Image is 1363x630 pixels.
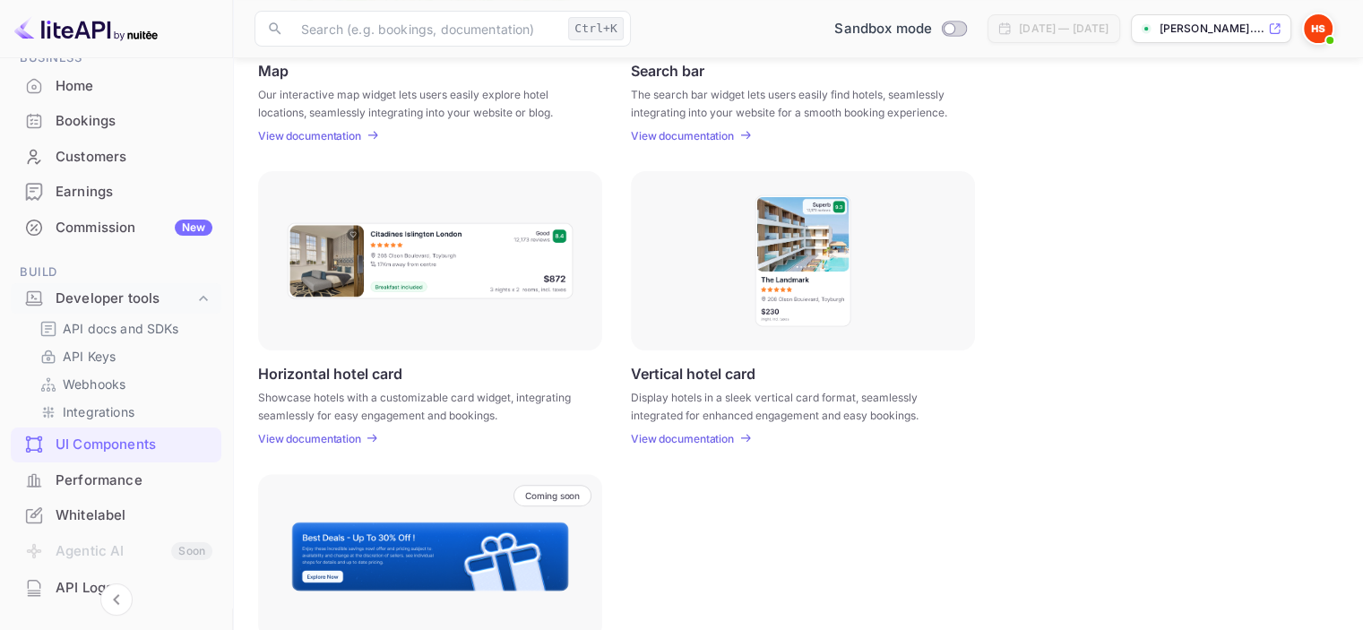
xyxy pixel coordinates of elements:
div: Home [11,69,221,104]
p: Our interactive map widget lets users easily explore hotel locations, seamlessly integrating into... [258,86,580,118]
a: View documentation [258,432,367,445]
img: LiteAPI logo [14,14,158,43]
a: Earnings [11,175,221,208]
p: Integrations [63,402,134,421]
span: Build [11,263,221,282]
p: View documentation [258,129,361,142]
div: Performance [56,470,212,491]
img: Horizontal hotel card Frame [286,221,574,300]
div: CommissionNew [11,211,221,246]
div: Customers [56,147,212,168]
div: Performance [11,463,221,498]
div: API Logs [11,571,221,606]
a: API docs and SDKs [39,319,207,338]
a: Customers [11,140,221,173]
p: The search bar widget lets users easily find hotels, seamlessly integrating into your website for... [631,86,953,118]
div: Commission [56,218,212,238]
div: New [175,220,212,236]
p: View documentation [631,129,734,142]
a: View documentation [631,129,739,142]
p: Coming soon [525,490,580,501]
div: Developer tools [11,283,221,315]
a: API Keys [39,347,207,366]
img: Harel Ben simon [1304,14,1333,43]
div: Bookings [11,104,221,139]
div: API docs and SDKs [32,315,214,341]
img: Banner Frame [290,521,570,592]
div: API Logs [56,578,212,599]
p: Search bar [631,62,704,79]
p: Webhooks [63,375,125,393]
div: UI Components [11,427,221,462]
div: Bookings [56,111,212,132]
a: Integrations [39,402,207,421]
p: View documentation [258,432,361,445]
div: UI Components [56,435,212,455]
button: Collapse navigation [100,583,133,616]
a: View documentation [631,432,739,445]
a: Home [11,69,221,102]
div: Integrations [32,399,214,425]
a: Whitelabel [11,498,221,531]
p: API Keys [63,347,116,366]
div: Developer tools [56,289,194,309]
p: [PERSON_NAME].... [1159,21,1264,37]
div: Earnings [11,175,221,210]
input: Search (e.g. bookings, documentation) [290,11,561,47]
img: Vertical hotel card Frame [754,194,852,328]
a: UI Components [11,427,221,461]
div: API Keys [32,343,214,369]
p: View documentation [631,432,734,445]
span: Business [11,48,221,68]
div: [DATE] — [DATE] [1019,21,1109,37]
p: API docs and SDKs [63,319,179,338]
div: Whitelabel [11,498,221,533]
a: Webhooks [39,375,207,393]
span: Sandbox mode [834,19,932,39]
div: Switch to Production mode [827,19,973,39]
a: Performance [11,463,221,496]
div: Customers [11,140,221,175]
p: Display hotels in a sleek vertical card format, seamlessly integrated for enhanced engagement and... [631,389,953,421]
div: Home [56,76,212,97]
a: CommissionNew [11,211,221,244]
div: Ctrl+K [568,17,624,40]
p: Map [258,62,289,79]
p: Horizontal hotel card [258,365,402,382]
p: Showcase hotels with a customizable card widget, integrating seamlessly for easy engagement and b... [258,389,580,421]
div: Webhooks [32,371,214,397]
a: API Logs [11,571,221,604]
div: Earnings [56,182,212,203]
a: View documentation [258,129,367,142]
div: Whitelabel [56,505,212,526]
p: Vertical hotel card [631,365,755,382]
a: Bookings [11,104,221,137]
